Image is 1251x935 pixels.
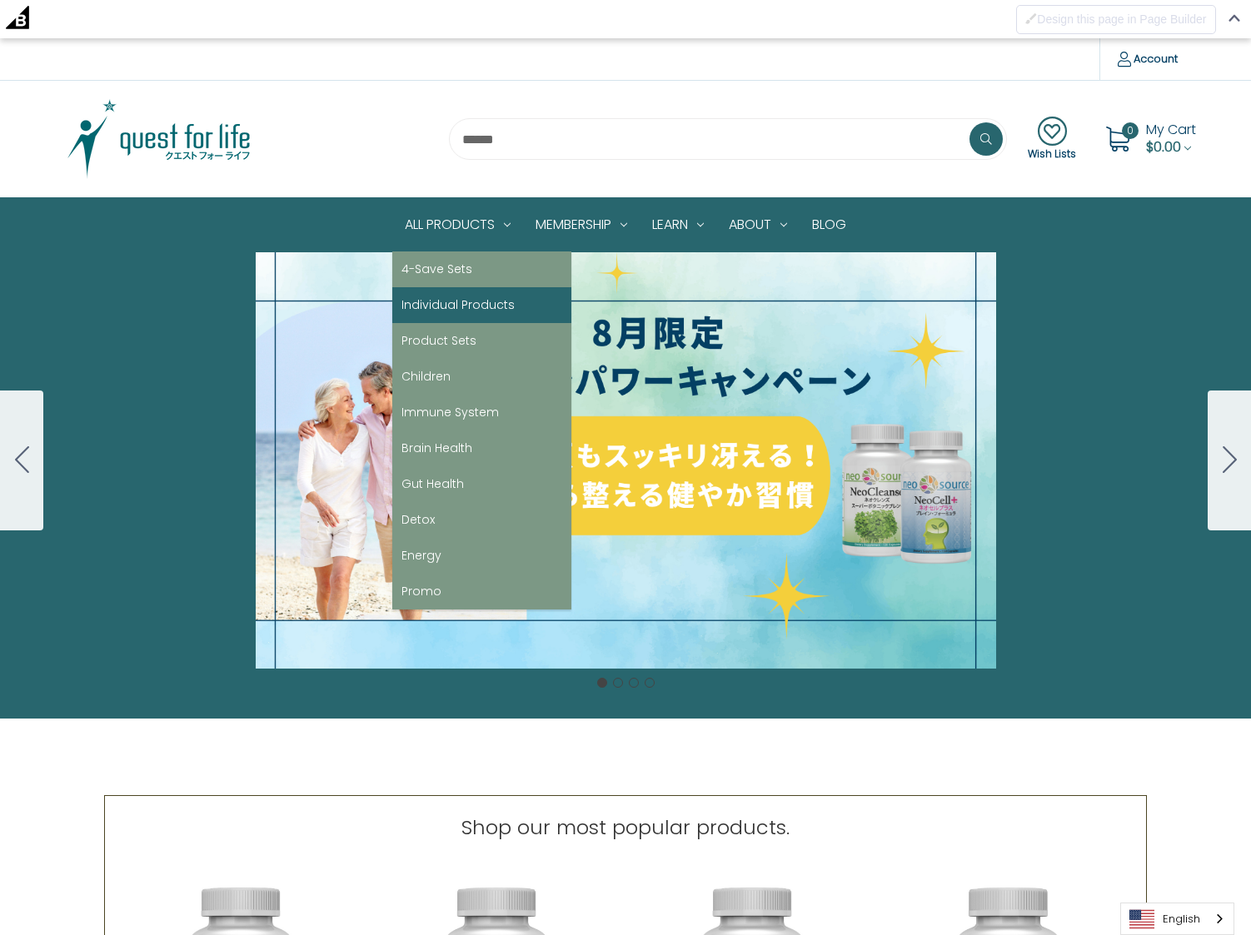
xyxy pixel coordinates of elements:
[597,678,607,688] button: Go to slide 1
[1146,120,1196,139] span: My Cart
[392,323,571,359] a: Product Sets
[392,359,571,395] a: Children
[645,678,655,688] button: Go to slide 4
[1016,5,1215,34] button: Disabled brush to Design this page in Page Builder Design this page in Page Builder
[392,287,571,323] a: Individual Products
[55,97,263,181] img: Quest Group
[1025,12,1037,24] img: Disabled brush to Design this page in Page Builder
[1120,903,1234,935] div: Language
[1229,14,1240,22] img: Close Admin Bar
[613,678,623,688] button: Go to slide 2
[1121,903,1234,934] a: English
[1037,12,1206,26] span: Design this page in Page Builder
[461,813,790,843] p: Shop our most popular products.
[1099,38,1195,80] a: Account
[392,251,571,287] a: 4-Save Sets
[1146,137,1181,157] span: $0.00
[392,502,571,538] a: Detox
[1208,390,1251,530] button: Go to slide 2
[392,466,571,502] a: Gut Health
[1028,117,1076,162] a: Wish Lists
[1122,122,1139,139] span: 0
[392,395,571,430] a: Immune System
[800,198,859,251] a: Blog
[640,198,716,251] a: Learn
[392,430,571,466] a: Brain Health
[1146,120,1196,157] a: Cart with 0 items
[392,574,571,609] a: Promo
[392,198,523,251] a: All Products
[523,198,640,251] a: Membership
[629,678,639,688] button: Go to slide 3
[1120,903,1234,935] aside: Language selected: English
[392,538,571,574] a: Energy
[716,198,800,251] a: About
